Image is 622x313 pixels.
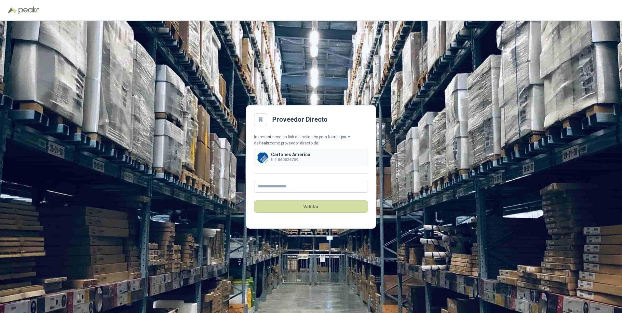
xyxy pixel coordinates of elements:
[257,152,268,163] img: Company Logo
[271,152,310,157] p: Cartones America
[254,134,368,146] div: Ingresaste con un link de invitación para formar parte de como proveedor directo de:
[254,200,368,213] button: Validar
[259,141,270,145] b: Peakr
[271,157,310,163] p: NIT
[278,157,298,162] b: 860026759
[8,7,17,14] img: Logo
[272,115,328,125] h2: Proveedor Directo
[18,7,39,14] img: Peakr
